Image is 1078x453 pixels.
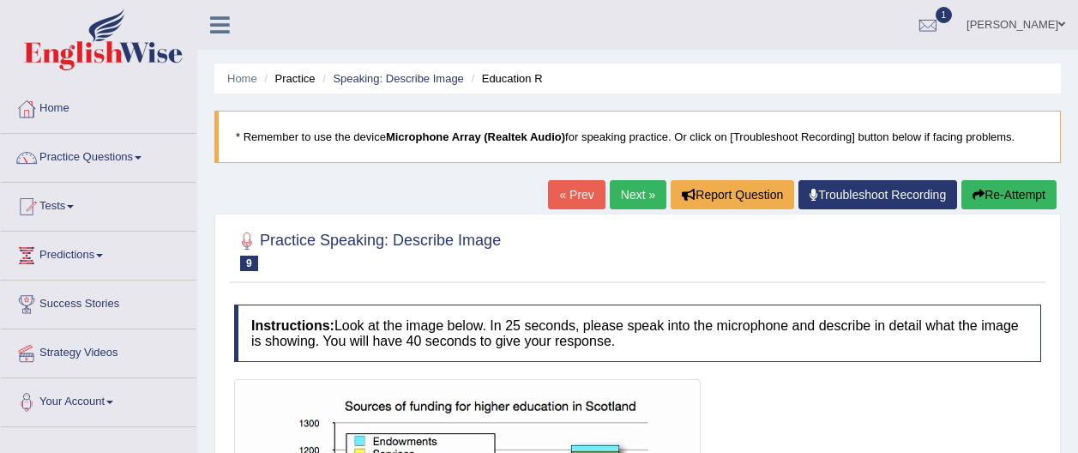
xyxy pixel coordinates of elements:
li: Practice [260,70,315,87]
b: Instructions: [251,318,334,333]
a: Your Account [1,378,196,421]
h2: Practice Speaking: Describe Image [234,228,501,271]
a: Next » [610,180,666,209]
a: Home [227,72,257,85]
blockquote: * Remember to use the device for speaking practice. Or click on [Troubleshoot Recording] button b... [214,111,1061,163]
span: 1 [936,7,953,23]
a: Home [1,85,196,128]
li: Education R [467,70,542,87]
a: Practice Questions [1,134,196,177]
b: Microphone Array (Realtek Audio) [386,130,565,143]
a: Troubleshoot Recording [798,180,957,209]
a: Predictions [1,232,196,275]
a: Strategy Videos [1,329,196,372]
span: 9 [240,256,258,271]
a: Tests [1,183,196,226]
a: Success Stories [1,281,196,323]
h4: Look at the image below. In 25 seconds, please speak into the microphone and describe in detail w... [234,305,1041,362]
button: Re-Attempt [961,180,1057,209]
a: « Prev [548,180,605,209]
a: Speaking: Describe Image [333,72,463,85]
button: Report Question [671,180,794,209]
